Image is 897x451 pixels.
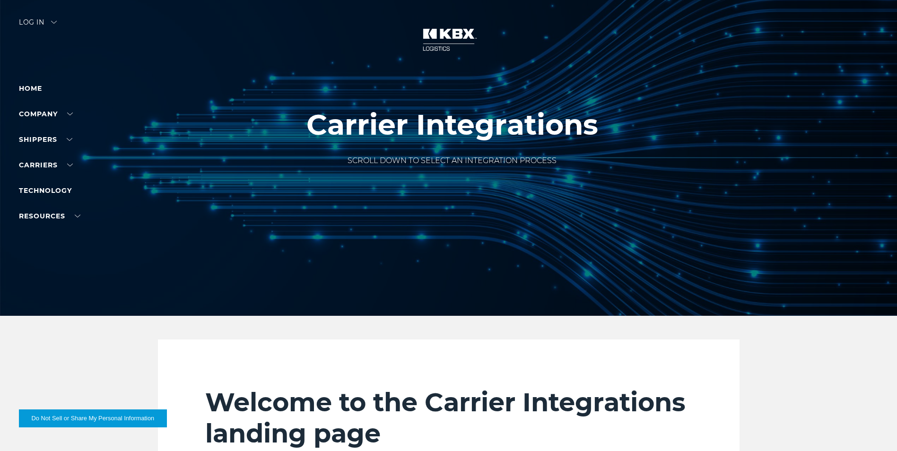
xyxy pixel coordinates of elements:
h1: Carrier Integrations [306,109,598,141]
img: arrow [51,21,57,24]
img: kbx logo [413,19,484,61]
a: Technology [19,186,72,195]
a: Home [19,84,42,93]
a: RESOURCES [19,212,80,220]
a: Carriers [19,161,73,169]
button: Do Not Sell or Share My Personal Information [19,409,167,427]
h2: Welcome to the Carrier Integrations landing page [205,387,692,449]
a: SHIPPERS [19,135,72,144]
p: SCROLL DOWN TO SELECT AN INTEGRATION PROCESS [306,155,598,166]
div: Log in [19,19,57,33]
a: Company [19,110,73,118]
iframe: Chat Widget [850,406,897,451]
